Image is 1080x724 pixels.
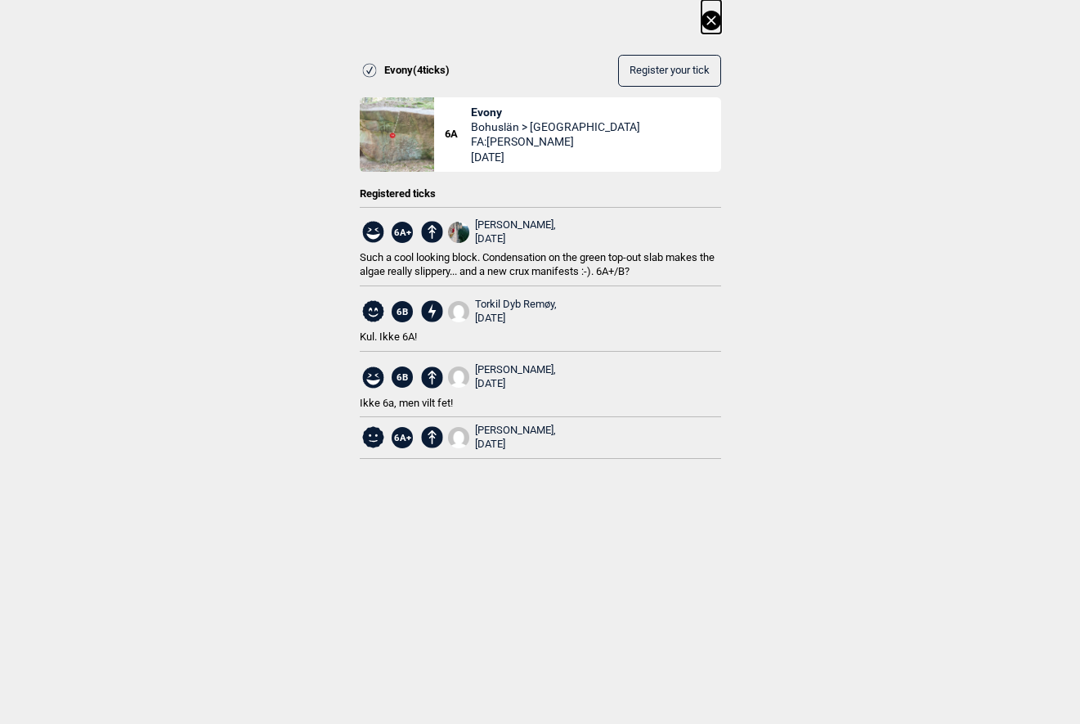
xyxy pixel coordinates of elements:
[360,251,715,277] span: Such a cool looking block. Condensation on the green top-out slab makes the algae really slippery...
[448,366,469,388] img: User fallback1
[475,424,556,452] div: [PERSON_NAME],
[618,55,721,87] button: Register your tick
[471,150,640,164] span: [DATE]
[475,363,556,391] div: [PERSON_NAME],
[360,97,434,172] img: Evony
[471,105,640,119] span: Evony
[448,424,556,452] a: User fallback1[PERSON_NAME], [DATE]
[360,187,721,201] div: Registered ticks
[475,312,557,326] div: [DATE]
[475,218,556,246] div: [PERSON_NAME],
[392,366,413,388] span: 6B
[448,298,557,326] a: User fallback1Torkil Dyb Remøy, [DATE]
[360,397,453,409] span: Ikke 6a, men vilt fet!
[360,331,417,343] span: Kul. Ikke 6A!
[630,65,710,77] span: Register your tick
[475,232,556,246] div: [DATE]
[448,301,469,322] img: User fallback1
[392,427,413,448] span: 6A+
[448,427,469,448] img: User fallback1
[448,218,556,246] a: FB IMG 1628411478605[PERSON_NAME], [DATE]
[475,438,556,452] div: [DATE]
[475,377,556,391] div: [DATE]
[448,222,469,243] img: FB IMG 1628411478605
[445,128,472,142] span: 6A
[471,134,640,149] span: FA: [PERSON_NAME]
[475,298,557,326] div: Torkil Dyb Remøy,
[448,363,556,391] a: User fallback1[PERSON_NAME], [DATE]
[384,64,450,78] span: Evony ( 4 ticks)
[392,222,413,243] span: 6A+
[392,301,413,322] span: 6B
[471,119,640,134] span: Bohuslän > [GEOGRAPHIC_DATA]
